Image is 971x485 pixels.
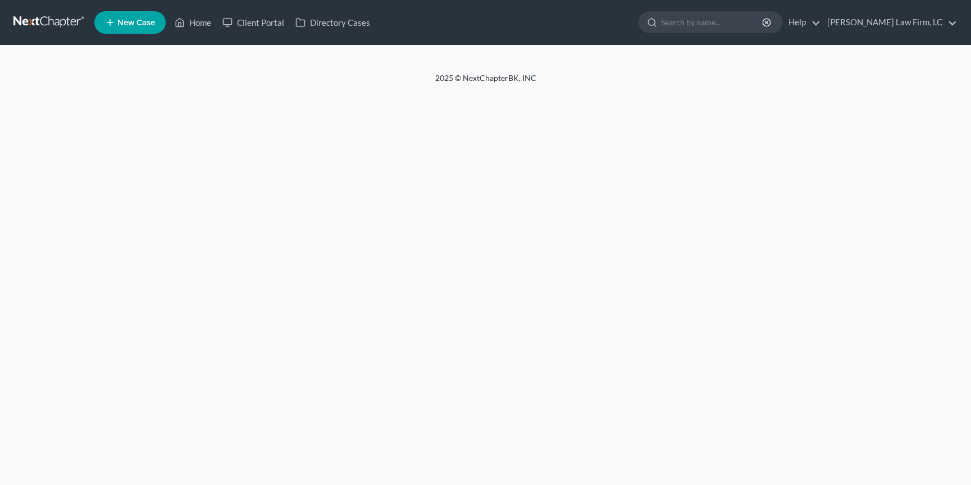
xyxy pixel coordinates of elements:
input: Search by name... [661,12,764,33]
a: Client Portal [217,12,290,33]
a: [PERSON_NAME] Law Firm, LC [822,12,957,33]
a: Help [783,12,820,33]
a: Home [169,12,217,33]
a: Directory Cases [290,12,376,33]
span: New Case [117,19,155,27]
div: 2025 © NextChapterBK, INC [166,72,806,93]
